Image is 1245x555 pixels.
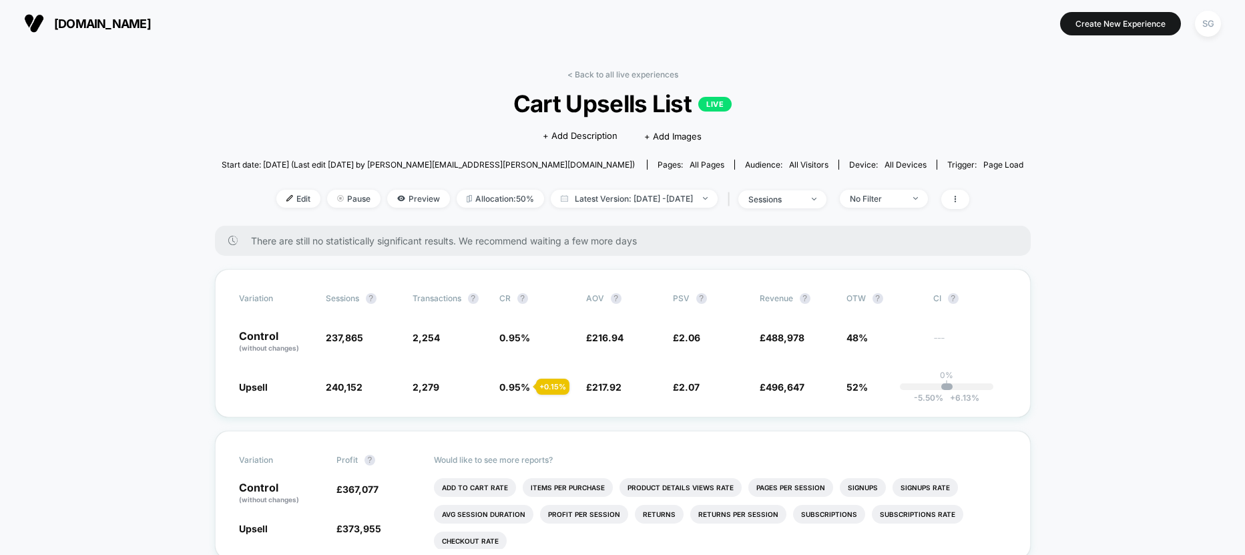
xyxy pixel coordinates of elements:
[586,381,621,393] span: £
[914,393,943,403] span: -5.50 %
[846,332,868,343] span: 48%
[499,293,511,303] span: CR
[239,344,299,352] span: (without changes)
[893,478,958,497] li: Signups Rate
[326,332,363,343] span: 237,865
[679,381,700,393] span: 2.07
[947,160,1023,170] div: Trigger:
[885,160,927,170] span: all devices
[342,484,379,495] span: 367,077
[760,332,804,343] span: £
[690,505,786,524] li: Returns Per Session
[499,332,530,343] span: 0.95 %
[337,195,344,202] img: end
[239,455,312,466] span: Variation
[387,190,450,208] span: Preview
[434,478,516,497] li: Add To Cart Rate
[793,505,865,524] li: Subscriptions
[222,160,635,170] span: Start date: [DATE] (Last edit [DATE] by [PERSON_NAME][EMAIL_ADDRESS][PERSON_NAME][DOMAIN_NAME])
[543,130,617,143] span: + Add Description
[658,160,724,170] div: Pages:
[592,332,624,343] span: 216.94
[434,455,1007,465] p: Would like to see more reports?
[760,293,793,303] span: Revenue
[586,293,604,303] span: AOV
[948,293,959,304] button: ?
[536,379,569,395] div: + 0.15 %
[945,380,948,390] p: |
[239,496,299,504] span: (without changes)
[336,484,379,495] span: £
[239,293,312,304] span: Variation
[703,197,708,200] img: end
[467,195,472,202] img: rebalance
[838,160,937,170] span: Device:
[1195,11,1221,37] div: SG
[983,160,1023,170] span: Page Load
[690,160,724,170] span: all pages
[760,381,804,393] span: £
[239,482,323,505] p: Control
[913,197,918,200] img: end
[644,131,702,142] span: + Add Images
[850,194,903,204] div: No Filter
[872,505,963,524] li: Subscriptions Rate
[517,293,528,304] button: ?
[326,381,362,393] span: 240,152
[840,478,886,497] li: Signups
[239,523,268,534] span: Upsell
[933,293,1007,304] span: CI
[619,478,742,497] li: Product Details Views Rate
[468,293,479,304] button: ?
[540,505,628,524] li: Profit Per Session
[551,190,718,208] span: Latest Version: [DATE] - [DATE]
[413,293,461,303] span: Transactions
[239,381,268,393] span: Upsell
[766,332,804,343] span: 488,978
[586,332,624,343] span: £
[567,69,678,79] a: < Back to all live experiences
[561,195,568,202] img: calendar
[635,505,684,524] li: Returns
[724,190,738,209] span: |
[366,293,377,304] button: ?
[342,523,381,534] span: 373,955
[1060,12,1181,35] button: Create New Experience
[326,293,359,303] span: Sessions
[434,505,533,524] li: Avg Session Duration
[457,190,544,208] span: Allocation: 50%
[239,331,312,353] p: Control
[748,478,833,497] li: Pages Per Session
[679,332,700,343] span: 2.06
[846,293,920,304] span: OTW
[413,332,440,343] span: 2,254
[696,293,707,304] button: ?
[745,160,828,170] div: Audience:
[940,370,953,380] p: 0%
[766,381,804,393] span: 496,647
[673,381,700,393] span: £
[592,381,621,393] span: 217.92
[812,198,816,200] img: end
[748,194,802,204] div: sessions
[933,334,1007,353] span: ---
[434,532,507,550] li: Checkout Rate
[24,13,44,33] img: Visually logo
[673,293,690,303] span: PSV
[336,455,358,465] span: Profit
[276,190,320,208] span: Edit
[413,381,439,393] span: 2,279
[800,293,810,304] button: ?
[251,235,1004,246] span: There are still no statistically significant results. We recommend waiting a few more days
[673,332,700,343] span: £
[943,393,979,403] span: 6.13 %
[499,381,530,393] span: 0.95 %
[54,17,151,31] span: [DOMAIN_NAME]
[523,478,613,497] li: Items Per Purchase
[1191,10,1225,37] button: SG
[611,293,621,304] button: ?
[20,13,155,34] button: [DOMAIN_NAME]
[336,523,381,534] span: £
[286,195,293,202] img: edit
[873,293,883,304] button: ?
